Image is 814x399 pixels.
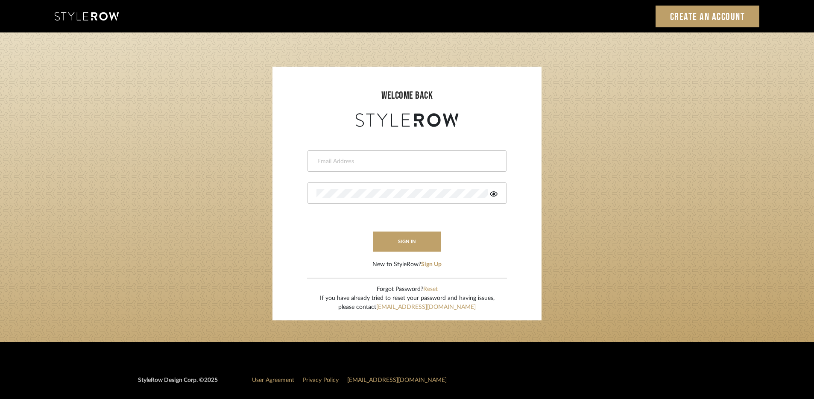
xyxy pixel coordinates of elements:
[138,376,218,392] div: StyleRow Design Corp. ©2025
[320,294,495,312] div: If you have already tried to reset your password and having issues, please contact
[320,285,495,294] div: Forgot Password?
[347,377,447,383] a: [EMAIL_ADDRESS][DOMAIN_NAME]
[376,304,476,310] a: [EMAIL_ADDRESS][DOMAIN_NAME]
[421,260,442,269] button: Sign Up
[316,157,495,166] input: Email Address
[281,88,533,103] div: welcome back
[372,260,442,269] div: New to StyleRow?
[373,232,441,252] button: sign in
[303,377,339,383] a: Privacy Policy
[252,377,294,383] a: User Agreement
[656,6,760,27] a: Create an Account
[423,285,438,294] button: Reset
